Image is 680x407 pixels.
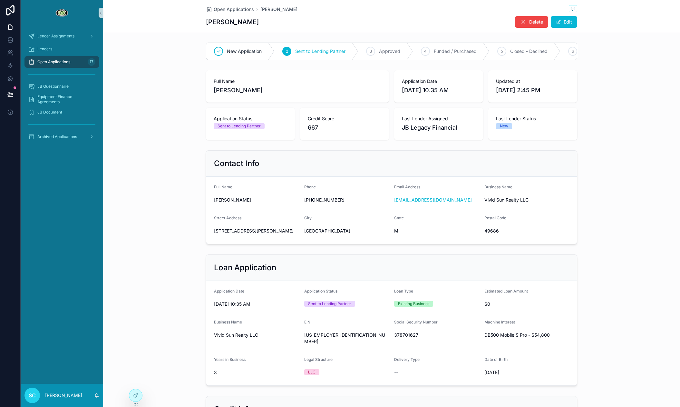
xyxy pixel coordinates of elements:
a: Archived Applications [24,131,99,143]
span: Last Lender Assigned [402,115,475,122]
div: Sent to Lending Partner [218,123,261,129]
span: 3 [370,49,372,54]
span: 667 [308,123,381,132]
span: 49686 [484,228,569,234]
span: [PHONE_NUMBER] [304,197,389,203]
span: Date of Birth [484,357,508,362]
span: Estimated Loan Amount [484,289,528,293]
span: Application Status [214,115,287,122]
span: Open Applications [37,59,70,65]
span: Sent to Lending Partner [295,48,345,55]
p: [PERSON_NAME] [45,392,82,399]
span: 2 [286,49,288,54]
a: Lenders [24,43,99,55]
span: Social Security Number [394,320,438,324]
span: Business Name [214,320,242,324]
span: Full Name [214,78,381,84]
span: [STREET_ADDRESS][PERSON_NAME] [214,228,299,234]
span: Funded / Purchased [434,48,477,55]
a: Open Applications17 [24,56,99,68]
span: [DATE] [484,369,569,376]
button: Edit [551,16,577,28]
span: [DATE] 10:35 AM [214,301,299,307]
span: Postal Code [484,215,506,220]
span: [DATE] 10:35 AM [402,86,475,95]
a: JB Questionnaire [24,81,99,92]
span: Delete [529,19,543,25]
span: Last Lender Status [496,115,569,122]
span: Equipment Finance Agreements [37,94,93,104]
span: Closed - Declined [510,48,548,55]
h1: [PERSON_NAME] [206,17,259,26]
span: Loan Type [394,289,413,293]
span: Machine Interest [484,320,515,324]
span: JB Legacy Financial [402,123,475,132]
a: [PERSON_NAME] [260,6,297,13]
div: Sent to Lending Partner [308,301,351,307]
a: Open Applications [206,6,254,13]
h2: Contact Info [214,158,259,169]
span: [PERSON_NAME] [214,197,299,203]
span: [GEOGRAPHIC_DATA] [304,228,389,234]
span: Approved [379,48,400,55]
span: Email Address [394,184,420,189]
span: Years in Business [214,357,246,362]
a: JB Document [24,106,99,118]
span: Credit Score [308,115,381,122]
span: Application Date [214,289,244,293]
span: SC [29,392,36,399]
span: Lender Assignments [37,34,74,39]
div: New [500,123,508,129]
span: Delivery Type [394,357,420,362]
span: [DATE] 2:45 PM [496,86,569,95]
span: Application Status [304,289,337,293]
span: Business Name [484,184,512,189]
a: Equipment Finance Agreements [24,94,99,105]
span: Lenders [37,46,52,52]
span: Street Address [214,215,241,220]
h2: Loan Application [214,263,276,273]
span: Vivid Sun Realty LLC [214,332,299,338]
span: Updated at [496,78,569,84]
span: JB Questionnaire [37,84,69,89]
span: 6 [572,49,574,54]
span: Vivid Sun Realty LLC [484,197,569,203]
span: 4 [424,49,427,54]
span: EIN [304,320,310,324]
a: Lender Assignments [24,30,99,42]
span: Phone [304,184,316,189]
div: 17 [88,58,95,66]
span: 3 [214,369,299,376]
span: $0 [484,301,569,307]
span: 378701627 [394,332,479,338]
span: City [304,215,312,220]
span: [PERSON_NAME] [214,86,381,95]
div: Existing Business [398,301,429,307]
span: MI [394,228,479,234]
span: New Application [227,48,262,55]
span: JB Document [37,110,62,115]
span: [US_EMPLOYER_IDENTIFICATION_NUMBER] [304,332,389,345]
span: Archived Applications [37,134,77,139]
div: scrollable content [21,26,103,151]
button: Delete [515,16,548,28]
span: Application Date [402,78,475,84]
span: Full Name [214,184,232,189]
a: [EMAIL_ADDRESS][DOMAIN_NAME] [394,197,472,203]
span: DB500 Mobile S Pro - $54,800 [484,332,569,338]
div: LLC [308,369,316,375]
span: -- [394,369,398,376]
span: Open Applications [214,6,254,13]
img: App logo [55,8,68,18]
span: Legal Structure [304,357,333,362]
span: State [394,215,404,220]
span: 5 [501,49,503,54]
